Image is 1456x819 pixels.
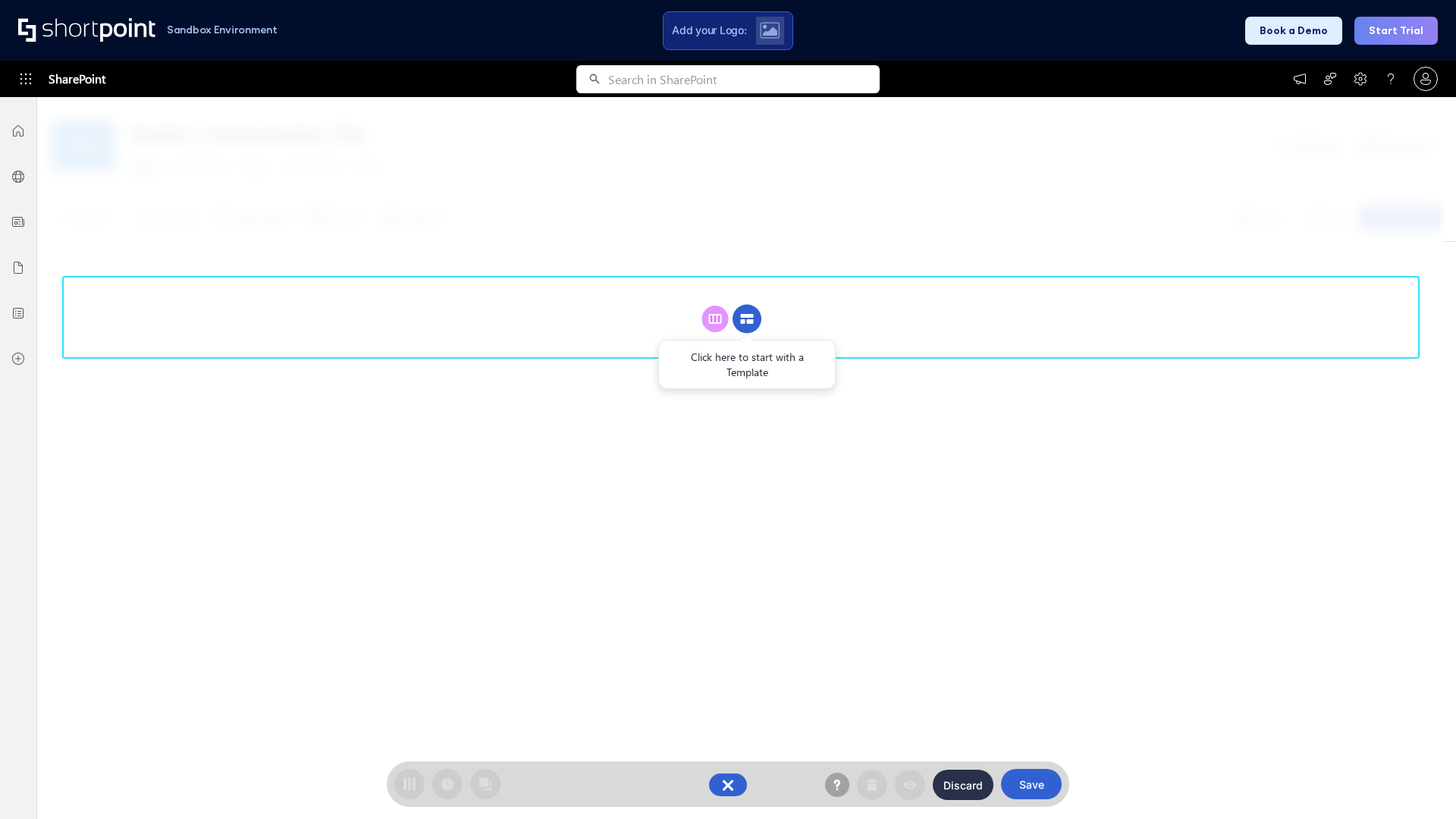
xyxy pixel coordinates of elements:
[1001,769,1062,799] button: Save
[167,26,278,34] h1: Sandbox Environment
[1380,746,1456,819] iframe: Chat Widget
[49,61,105,97] span: SharePoint
[1245,17,1342,45] button: Book a Demo
[933,770,993,800] button: Discard
[608,65,880,93] input: Search in SharePoint
[672,24,746,37] span: Add your Logo:
[1354,17,1438,45] button: Start Trial
[760,22,780,39] img: Upload logo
